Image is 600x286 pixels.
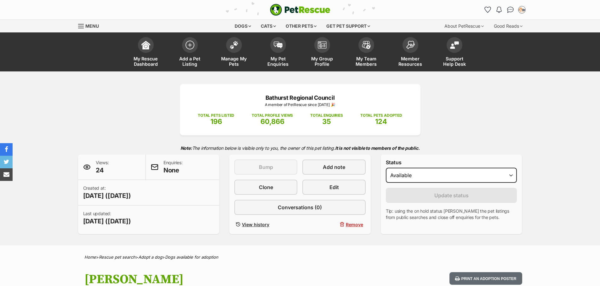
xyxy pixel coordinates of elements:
[322,20,374,32] div: Get pet support
[189,93,411,102] p: Bathurst Regional Council
[85,23,99,29] span: Menu
[386,160,517,165] label: Status
[176,56,204,67] span: Add a Pet Listing
[83,217,131,226] span: [DATE] ([DATE])
[506,5,516,15] a: Conversations
[230,41,238,49] img: manage-my-pets-icon-02211641906a0b7f246fdf0571729dbe1e7629f14944591b6c1af311fb30b64b.svg
[322,117,331,126] span: 35
[260,117,284,126] span: 60,866
[302,160,365,175] a: Add note
[432,34,477,71] a: Support Help Desk
[489,20,527,32] div: Good Reads
[168,34,212,71] a: Add a Pet Listing
[318,41,327,49] img: group-profile-icon-3fa3cf56718a62981997c0bc7e787c4b2cf8bcc04b72c1350f741eb67cf2f40e.svg
[507,7,514,13] img: chat-41dd97257d64d25036548639549fe6c8038ab92f7586957e7f3b1b290dea8141.svg
[386,188,517,203] button: Update status
[252,113,293,118] p: TOTAL PROFILE VIEWS
[362,41,371,49] img: team-members-icon-5396bd8760b3fe7c0b43da4ab00e1e3bb1a5d9ba89233759b79545d2d3fc5d0d.svg
[78,20,103,31] a: Menu
[234,220,297,229] a: View history
[517,5,527,15] button: My account
[281,20,321,32] div: Other pets
[375,117,387,126] span: 124
[220,56,248,67] span: Manage My Pets
[138,255,162,260] a: Adopt a dog
[274,42,283,48] img: pet-enquiries-icon-7e3ad2cf08bfb03b45e93fb7055b45f3efa6380592205ae92323e6603595dc1f.svg
[256,20,280,32] div: Cats
[519,7,525,13] img: Heidi McMahon profile pic
[234,160,297,175] button: Bump
[198,113,234,118] p: TOTAL PETS LISTED
[99,255,135,260] a: Rescue pet search
[300,34,344,71] a: My Group Profile
[302,180,365,195] a: Edit
[406,41,415,49] img: member-resources-icon-8e73f808a243e03378d46382f2149f9095a855e16c252ad45f914b54edf8863c.svg
[259,163,273,171] span: Bump
[449,272,522,285] button: Print an adoption poster
[242,221,269,228] span: View history
[396,56,425,67] span: Member Resources
[83,210,131,226] p: Last updated:
[132,56,160,67] span: My Rescue Dashboard
[360,113,402,118] p: TOTAL PETS ADOPTED
[386,208,517,221] p: Tip: using the on hold status [PERSON_NAME] the pet listings from public searches and close off e...
[230,20,255,32] div: Dogs
[83,191,131,200] span: [DATE] ([DATE])
[78,142,522,154] p: The information below is visible only to you, the owner of this pet listing.
[450,41,459,49] img: help-desk-icon-fdf02630f3aa405de69fd3d07c3f3aa587a6932b1a1747fa1d2bba05be0121f9.svg
[270,4,330,16] img: logo-e224e6f780fb5917bec1dbf3a21bbac754714ae5b6737aabdf751b685950b380.svg
[388,34,432,71] a: Member Resources
[310,113,343,118] p: TOTAL ENQUIRIES
[234,200,366,215] a: Conversations (0)
[483,5,527,15] ul: Account quick links
[96,160,109,175] p: Views:
[440,20,488,32] div: About PetRescue
[434,192,469,199] span: Update status
[165,255,218,260] a: Dogs available for adoption
[234,180,297,195] a: Clone
[323,163,345,171] span: Add note
[259,183,273,191] span: Clone
[96,166,109,175] span: 24
[440,56,469,67] span: Support Help Desk
[186,41,194,49] img: add-pet-listing-icon-0afa8454b4691262ce3f59096e99ab1cd57d4a30225e0717b998d2c9b9846f56.svg
[483,5,493,15] a: Favourites
[346,221,363,228] span: Remove
[270,4,330,16] a: PetRescue
[83,185,131,200] p: Created at:
[69,255,532,260] div: > > >
[210,117,222,126] span: 196
[163,160,183,175] p: Enquiries:
[329,183,339,191] span: Edit
[335,145,420,151] strong: It is not visible to members of the public.
[302,220,365,229] button: Remove
[212,34,256,71] a: Manage My Pets
[496,7,501,13] img: notifications-46538b983faf8c2785f20acdc204bb7945ddae34d4c08c2a6579f10ce5e182be.svg
[189,102,411,108] p: A member of PetRescue since [DATE] 🎉
[84,255,96,260] a: Home
[278,204,322,211] span: Conversations (0)
[264,56,292,67] span: My Pet Enquiries
[180,145,192,151] strong: Note:
[494,5,504,15] button: Notifications
[163,166,183,175] span: None
[352,56,380,67] span: My Team Members
[308,56,336,67] span: My Group Profile
[124,34,168,71] a: My Rescue Dashboard
[344,34,388,71] a: My Team Members
[141,41,150,49] img: dashboard-icon-eb2f2d2d3e046f16d808141f083e7271f6b2e854fb5c12c21221c1fb7104beca.svg
[256,34,300,71] a: My Pet Enquiries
